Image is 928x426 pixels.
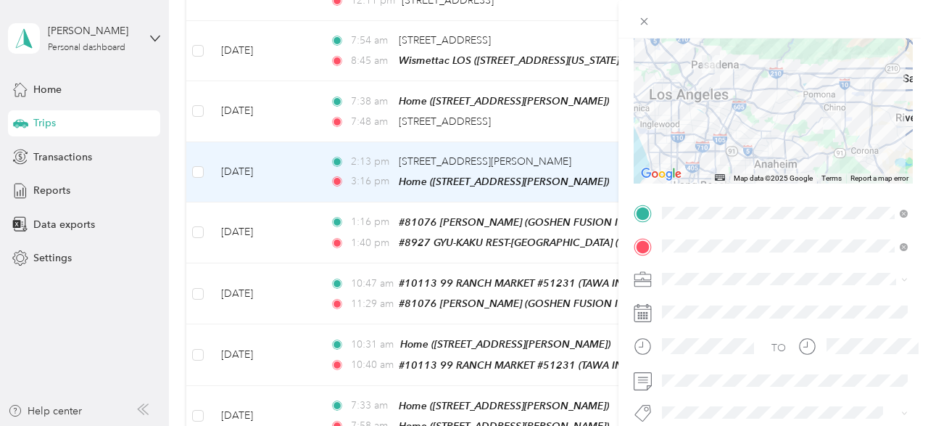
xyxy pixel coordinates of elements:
img: Google [637,165,685,184]
div: TO [771,340,786,356]
a: Terms (opens in new tab) [821,174,842,182]
iframe: Everlance-gr Chat Button Frame [847,345,928,426]
a: Open this area in Google Maps (opens a new window) [637,165,685,184]
a: Report a map error [850,174,908,182]
span: Map data ©2025 Google [734,174,813,182]
button: Keyboard shortcuts [715,174,725,181]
